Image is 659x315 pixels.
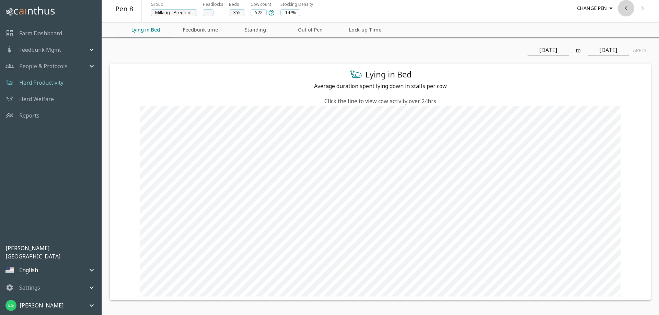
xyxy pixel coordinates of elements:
[19,62,68,70] p: People & Protocols
[366,69,412,80] h4: Lying in Bed
[251,1,271,8] span: Cow count
[19,78,63,87] a: Herd Productivity
[115,4,133,14] h5: Pen 8
[528,45,569,56] input: Start Date
[576,46,581,54] p: to
[5,300,16,311] img: 137f3fc2be7ff0477c0a192e63d871d7
[173,22,228,37] button: Feedbunk time
[228,22,283,37] button: Standing
[118,22,173,37] button: Lying in Bed
[19,29,62,37] a: Farm Dashboard
[283,22,338,37] button: Out of Pen
[281,9,300,16] span: 147%
[19,95,54,103] a: Herd Welfare
[324,96,436,106] h6: Click the line to view cow activity over 24hrs
[229,9,245,16] span: 355
[203,9,213,16] span: -
[338,22,393,37] button: Lock-up Time
[19,46,61,54] p: Feedbunk Mgmt
[314,81,447,91] h6: Average duration spent lying down in stalls per cow
[588,45,629,56] input: End Date
[19,111,39,120] a: Reports
[20,301,63,310] p: [PERSON_NAME]
[5,244,101,261] p: [PERSON_NAME] [GEOGRAPHIC_DATA]
[280,1,313,7] span: Stocking Density
[19,283,40,292] p: Settings
[251,9,266,16] span: 522
[229,1,239,7] span: Beds
[151,1,163,7] span: Group
[203,1,223,7] span: Headlocks
[151,9,197,16] span: Milking - Pregnant
[19,266,38,274] p: English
